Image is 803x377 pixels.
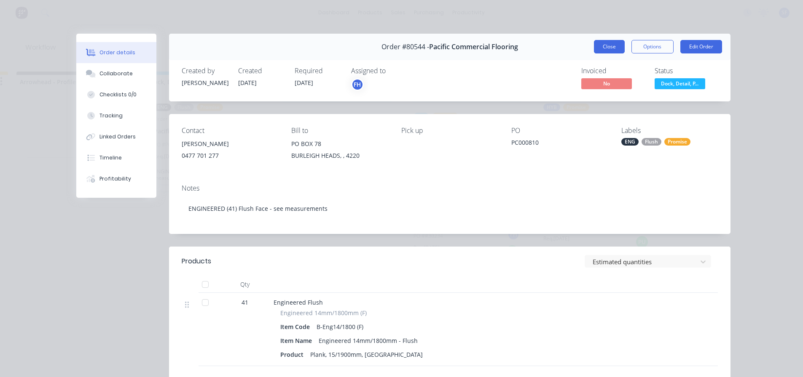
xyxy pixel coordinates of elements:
button: Profitability [76,168,156,189]
div: Item Name [280,335,315,347]
button: Collaborate [76,63,156,84]
div: Collaborate [99,70,133,77]
div: [PERSON_NAME] [182,78,228,87]
div: Plank, 15/1900mm, [GEOGRAPHIC_DATA] [307,348,426,361]
div: BURLEIGH HEADS, , 4220 [291,150,388,162]
button: Edit Order [680,40,722,53]
div: Products [182,256,211,266]
div: B-Eng14/1800 (F) [313,321,367,333]
div: ENGINEERED (41) Flush Face - see measurements [182,196,718,221]
div: Status [655,67,718,75]
div: PC000810 [511,138,608,150]
button: Checklists 0/0 [76,84,156,105]
div: Promise [664,138,690,146]
span: Pacific Commercial Flooring [429,43,518,51]
span: [DATE] [295,79,313,87]
div: ENG [621,138,639,146]
div: PO [511,127,608,135]
span: Engineered Flush [274,298,323,306]
div: Engineered 14mm/1800mm - Flush [315,335,421,347]
div: Created [238,67,285,75]
button: FH [351,78,364,91]
div: Qty [220,276,270,293]
div: Labels [621,127,718,135]
span: Order #80544 - [381,43,429,51]
div: [PERSON_NAME]0477 701 277 [182,138,278,165]
span: No [581,78,632,89]
div: Tracking [99,112,123,119]
div: Contact [182,127,278,135]
div: Profitability [99,175,131,183]
button: Timeline [76,147,156,168]
span: Dock, Detail, P... [655,78,705,89]
div: Product [280,348,307,361]
span: [DATE] [238,79,257,87]
div: Item Code [280,321,313,333]
button: Close [594,40,625,53]
button: Tracking [76,105,156,126]
div: PO BOX 78 [291,138,388,150]
div: PO BOX 78BURLEIGH HEADS, , 4220 [291,138,388,165]
div: 0477 701 277 [182,150,278,162]
div: Timeline [99,154,122,162]
div: Linked Orders [99,133,136,141]
span: Engineered 14mm/1800mm (F) [280,308,367,317]
span: 41 [242,298,248,307]
button: Linked Orders [76,126,156,147]
div: Flush [642,138,661,146]
div: Checklists 0/0 [99,91,137,98]
div: Pick up [401,127,498,135]
div: Bill to [291,127,388,135]
div: Required [295,67,341,75]
div: Created by [182,67,228,75]
div: Order details [99,49,135,56]
div: Invoiced [581,67,645,75]
div: [PERSON_NAME] [182,138,278,150]
button: Dock, Detail, P... [655,78,705,91]
button: Order details [76,42,156,63]
button: Options [631,40,674,53]
div: Notes [182,184,718,192]
div: Assigned to [351,67,435,75]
